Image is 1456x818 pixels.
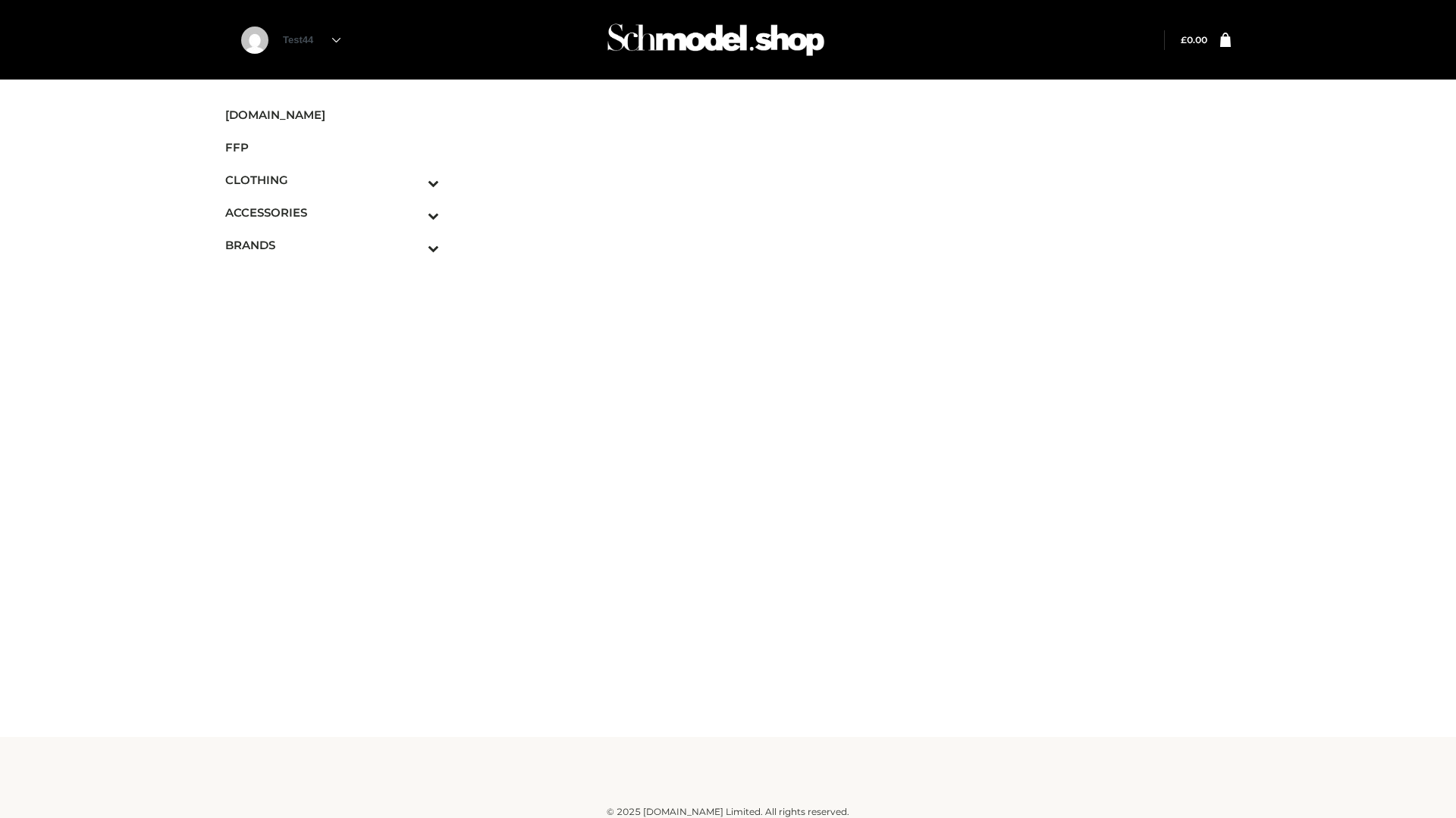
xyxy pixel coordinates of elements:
bdi: 0.00 [1181,34,1207,45]
span: FFP [225,139,439,156]
span: £ [1181,34,1187,45]
a: ACCESSORIESToggle Submenu [225,196,439,229]
button: Toggle Submenu [386,229,439,261]
a: [DOMAIN_NAME] [225,98,439,131]
span: [DOMAIN_NAME] [225,106,439,123]
span: CLOTHING [225,171,439,189]
img: Schmodel Admin 964 [602,10,830,70]
a: £0.00 [1181,34,1207,45]
button: Toggle Submenu [386,164,439,196]
span: BRANDS [225,236,439,254]
span: ACCESSORIES [225,204,439,221]
a: FFP [225,131,439,164]
a: Test44 [283,34,340,45]
a: BRANDSToggle Submenu [225,229,439,261]
button: Toggle Submenu [386,196,439,229]
a: CLOTHINGToggle Submenu [225,164,439,196]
